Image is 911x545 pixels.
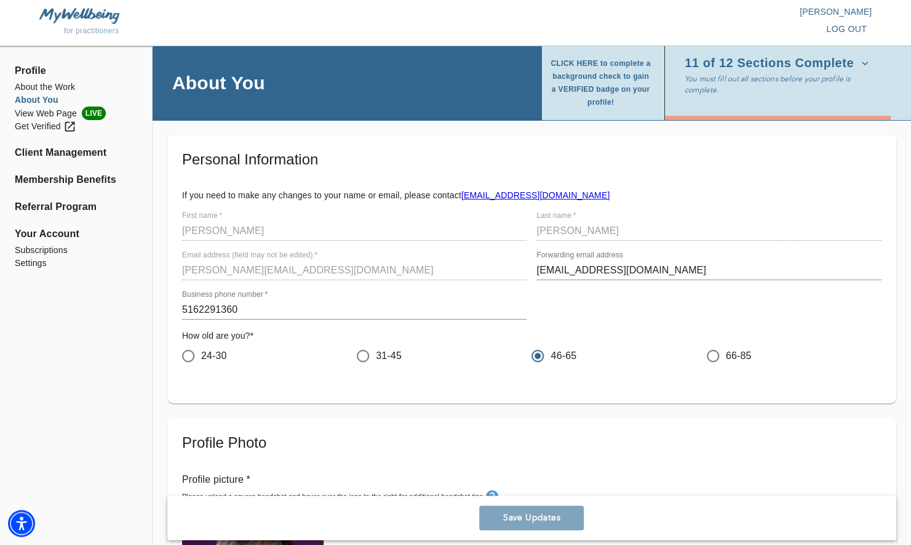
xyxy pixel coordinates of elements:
label: Forwarding email address [536,252,623,259]
span: log out [826,22,867,37]
span: for practitioners [64,26,119,35]
li: View Web Page [15,107,137,120]
label: Last name [536,212,576,220]
span: 31-45 [376,349,402,363]
span: LIVE [82,107,106,120]
label: Email address (field may not be edited) [182,252,317,259]
a: Referral Program [15,200,137,214]
div: Accessibility Menu [8,510,35,537]
label: Business phone number [182,291,268,299]
button: tooltip [483,487,501,506]
h5: Personal Information [182,150,881,169]
p: You must fill out all sections before your profile is complete. [685,73,877,95]
button: log out [821,18,872,41]
span: 66-85 [726,349,752,363]
button: 11 of 12 Sections Complete [685,54,873,73]
h5: Profile Photo [182,433,881,453]
span: 24-30 [201,349,227,363]
p: Profile picture * [182,472,881,487]
small: Please upload a square headshot and hover over the icon to the right for additional headshot tips [182,493,483,500]
a: Client Management [15,145,137,160]
label: First name [182,212,222,220]
span: Profile [15,63,137,78]
span: 46-65 [551,349,576,363]
a: About the Work [15,81,137,94]
a: Settings [15,257,137,270]
h6: How old are you? * [182,329,881,343]
button: CLICK HERE to complete a background check to gain a VERIFIED badge on your profile! [549,54,657,113]
span: 11 of 12 Sections Complete [685,57,869,70]
img: MyWellbeing [39,8,119,23]
a: About You [15,94,137,107]
div: Get Verified [15,120,76,133]
a: Membership Benefits [15,172,137,187]
span: CLICK HERE to complete a background check to gain a VERIFIED badge on your profile! [549,57,652,109]
span: Your Account [15,227,137,241]
h4: About You [172,71,265,94]
a: Subscriptions [15,244,137,257]
a: [EMAIL_ADDRESS][DOMAIN_NAME] [461,190,610,200]
a: View Web PageLIVE [15,107,137,120]
p: If you need to make any changes to your name or email, please contact [182,189,881,201]
p: [PERSON_NAME] [456,6,872,18]
a: Get Verified [15,120,137,133]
